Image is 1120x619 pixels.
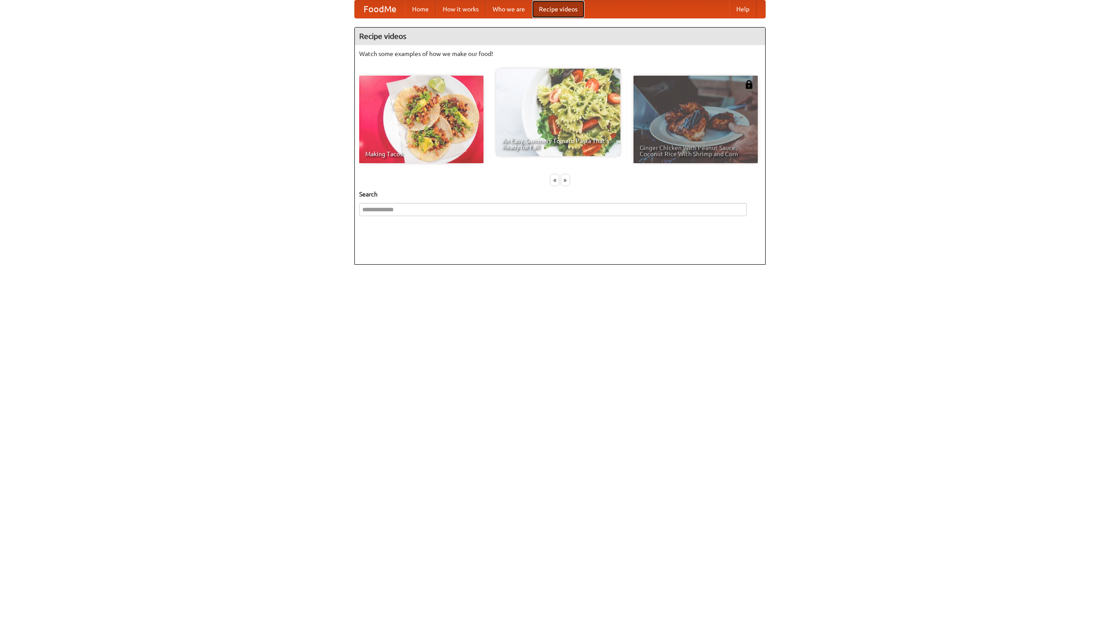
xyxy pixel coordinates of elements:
h5: Search [359,190,761,199]
div: » [561,175,569,185]
p: Watch some examples of how we make our food! [359,49,761,58]
span: Making Tacos [365,151,477,157]
div: « [551,175,559,185]
a: Recipe videos [532,0,584,18]
a: Help [729,0,756,18]
a: How it works [436,0,486,18]
a: Home [405,0,436,18]
a: Making Tacos [359,76,483,163]
h4: Recipe videos [355,28,765,45]
a: An Easy, Summery Tomato Pasta That's Ready for Fall [496,69,620,156]
span: An Easy, Summery Tomato Pasta That's Ready for Fall [502,138,614,150]
a: Who we are [486,0,532,18]
a: FoodMe [355,0,405,18]
img: 483408.png [745,80,753,89]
